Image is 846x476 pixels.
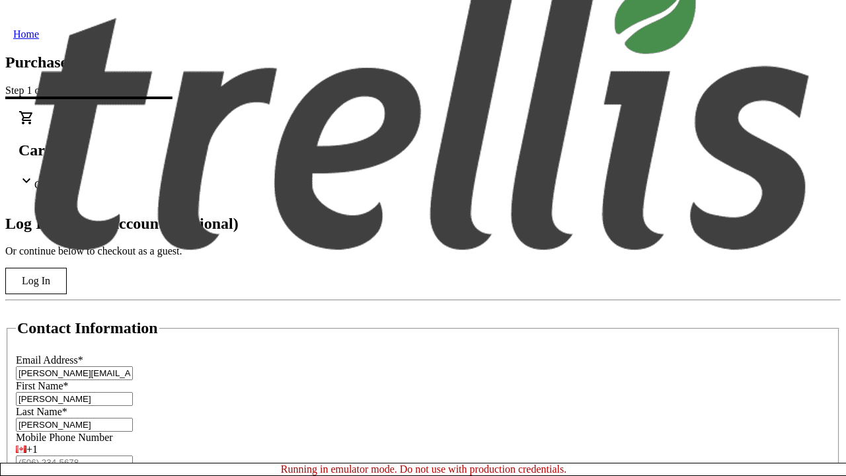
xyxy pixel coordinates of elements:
span: Log In [22,275,50,287]
label: Email Address* [16,354,83,366]
button: Log In [5,268,67,294]
label: Mobile Phone Number [16,432,113,443]
label: Last Name* [16,406,67,417]
label: First Name* [16,380,69,391]
input: (506) 234-5678 [16,456,133,469]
